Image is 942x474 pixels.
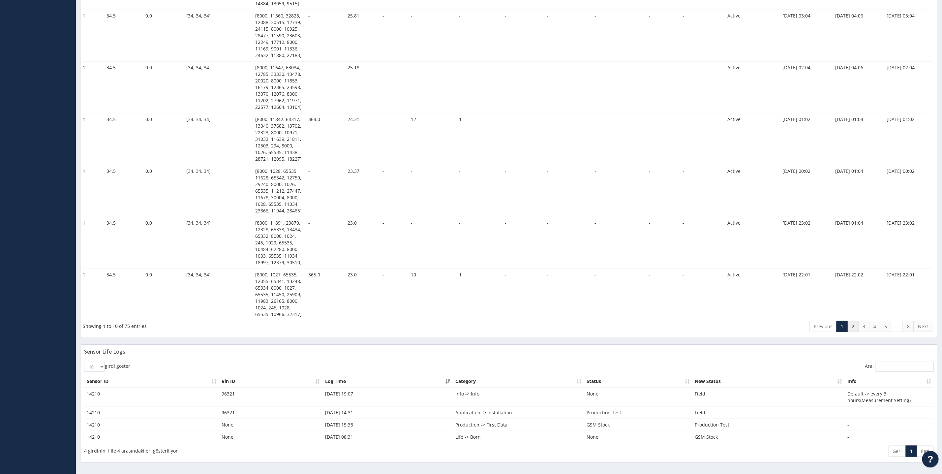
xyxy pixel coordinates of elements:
td: - [646,62,680,113]
td: Active [725,10,780,62]
td: Active [725,165,780,217]
td: [DATE] 00:02 [884,165,933,217]
td: 25.18 [345,62,380,113]
td: 96321 [219,388,322,407]
td: [DATE] 14:31 [322,407,453,419]
td: Active [725,62,780,113]
td: - [456,165,502,217]
td: - [502,217,544,269]
td: Active [725,113,780,165]
td: - [646,269,680,321]
td: [34, 34, 34] [184,269,253,321]
td: Production Test [584,407,692,419]
a: Next [914,321,932,332]
td: [DATE] 00:02 [780,165,833,217]
td: [8000, 1028, 65535, 11628, 65342, 12750, 29240, 8000, 1026, 65535, 11212, 27447, 11678, 30004, 80... [253,165,306,217]
td: - [502,62,544,113]
td: - [592,165,646,217]
td: - [544,10,592,62]
td: - [646,113,680,165]
th: New Status: artarak sırala [692,375,845,388]
td: - [544,269,592,321]
td: Field [692,407,845,419]
td: Info -> Info [453,388,584,407]
td: 25.81 [345,10,380,62]
th: Bin ID: artarak sırala [219,375,322,388]
td: 365.0 [306,269,345,321]
td: - [544,62,592,113]
a: 2 [847,321,859,332]
td: - [380,10,408,62]
td: 23.37 [345,165,380,217]
td: - [306,62,345,113]
td: [8000, 1027, 65535, 12055, 65341, 13248, 65334, 8000, 1027, 65535, 11450, 25909, 11983, 26165, 80... [253,269,306,321]
td: - [306,165,345,217]
td: - [544,165,592,217]
td: 34.5 [104,10,143,62]
td: 0.0 [143,113,184,165]
td: Active [725,269,780,321]
td: - [592,62,646,113]
td: - [380,165,408,217]
td: [DATE] 23:02 [780,217,833,269]
td: 1 [456,269,502,321]
td: 12 [408,113,456,165]
a: Previous [809,321,837,332]
td: GSM Stock [692,431,845,443]
select: girdi göster [84,362,105,372]
td: Application -> Installation [453,407,584,419]
td: 0.0 [143,62,184,113]
a: 8 [903,321,914,332]
td: [34, 34, 34] [184,165,253,217]
td: [DATE] 01:02 [884,113,933,165]
td: - [456,62,502,113]
td: Production -> First Data [453,419,584,431]
td: Life -> Born [453,431,584,443]
td: 34.5 [104,165,143,217]
td: [DATE] 03:04 [884,10,933,62]
td: [8000, 11842, 64317, 13040, 37682, 13702, 22323, 8000, 10971, 31033, 11639, 21811, 12303, 294, 80... [253,113,306,165]
td: 364.0 [306,113,345,165]
td: [DATE] 02:04 [780,62,833,113]
th: Log Time: artarak sırala [322,375,453,388]
td: [DATE] 15:38 [322,419,453,431]
td: 1 [456,113,502,165]
td: [DATE] 01:04 [833,113,884,165]
td: - [408,10,456,62]
td: - [456,217,502,269]
td: Active [725,217,780,269]
td: - [502,165,544,217]
td: [DATE] 02:04 [884,62,933,113]
td: 23.0 [345,217,380,269]
td: 14210 [84,419,219,431]
th: Info: artarak sırala [845,375,934,388]
td: 34.5 [104,62,143,113]
td: 96321 [219,407,322,419]
td: [DATE] 22:02 [833,269,884,321]
td: 96321 [70,269,104,321]
a: 5 [880,321,891,332]
td: - [646,10,680,62]
input: Ara: [876,362,934,372]
td: 14210 [84,407,219,419]
td: - [544,217,592,269]
td: 34.5 [104,269,143,321]
a: 4 [869,321,880,332]
td: - [380,62,408,113]
td: - [380,269,408,321]
td: [DATE] 01:04 [833,217,884,269]
td: 34.5 [104,217,143,269]
td: 14210 [84,388,219,407]
a: Geri [888,446,906,457]
td: 24.31 [345,113,380,165]
td: Production Test [692,419,845,431]
td: - [592,217,646,269]
a: 3 [858,321,869,332]
td: [8000, 11647, 63034, 12785, 33330, 13478, 20020, 8000, 11853, 16179, 12365, 23598, 13070, 12076, ... [253,62,306,113]
td: GSM Stock [584,419,692,431]
td: - [380,113,408,165]
td: 96321 [70,10,104,62]
td: 96321 [70,113,104,165]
